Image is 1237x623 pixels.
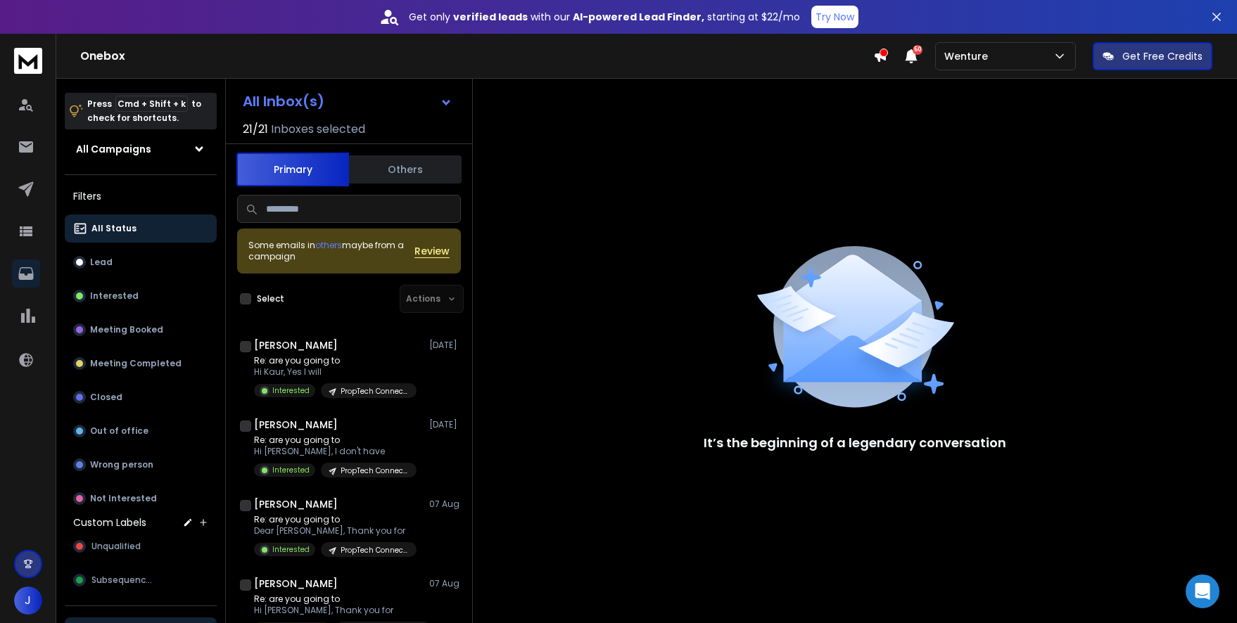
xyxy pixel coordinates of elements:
[254,605,423,616] p: Hi [PERSON_NAME], Thank you for
[1093,42,1212,70] button: Get Free Credits
[414,244,450,258] button: Review
[243,94,324,108] h1: All Inbox(s)
[231,87,464,115] button: All Inbox(s)
[1122,49,1203,63] p: Get Free Credits
[349,154,462,185] button: Others
[409,10,800,24] p: Get only with our starting at $22/mo
[65,135,217,163] button: All Campaigns
[65,248,217,276] button: Lead
[913,45,922,55] span: 50
[65,214,217,243] button: All Status
[65,532,217,560] button: Unqualified
[80,48,873,65] h1: Onebox
[91,223,137,234] p: All Status
[90,324,163,335] p: Meeting Booked
[429,419,461,430] p: [DATE]
[315,239,342,251] span: others
[91,574,156,586] span: Subsequence 1
[14,48,42,74] img: logo
[254,446,417,457] p: Hi [PERSON_NAME], I don't have
[236,153,349,186] button: Primary
[65,417,217,445] button: Out of office
[90,493,157,504] p: Not Interested
[254,338,338,352] h1: [PERSON_NAME]
[87,97,201,125] p: Press to check for shortcuts.
[271,121,365,138] h3: Inboxes selected
[65,484,217,513] button: Not Interested
[429,340,461,351] p: [DATE]
[254,355,417,366] p: Re: are you going to
[254,593,423,605] p: Re: are you going to
[14,586,42,615] button: J
[272,385,310,396] p: Interested
[248,240,414,262] div: Some emails in maybe from a campaign
[944,49,994,63] p: Wenture
[1186,574,1219,608] div: Open Intercom Messenger
[254,418,338,432] h1: [PERSON_NAME]
[73,515,146,529] h3: Custom Labels
[811,6,858,28] button: Try Now
[254,577,338,591] h1: [PERSON_NAME]
[76,142,151,156] h1: All Campaigns
[65,566,217,594] button: Subsequence 1
[254,497,338,511] h1: [PERSON_NAME]
[254,435,417,446] p: Re: are you going to
[257,293,284,304] label: Select
[90,290,139,302] p: Interested
[254,514,417,525] p: Re: are you going to
[65,451,217,479] button: Wrong person
[90,358,182,369] p: Meeting Completed
[816,10,854,24] p: Try Now
[704,433,1006,453] p: It’s the beginning of a legendary conversation
[573,10,704,24] strong: AI-powered Lead Finder,
[65,383,217,411] button: Closed
[90,257,113,268] p: Lead
[254,366,417,378] p: Hi Kaur, Yes I will
[254,525,417,537] p: Dear [PERSON_NAME], Thank you for
[341,545,408,555] p: PropTech Connect | Attendees | [DATE]
[453,10,528,24] strong: verified leads
[90,459,153,470] p: Wrong person
[90,392,122,403] p: Closed
[429,578,461,589] p: 07 Aug
[429,499,461,510] p: 07 Aug
[341,386,408,397] p: PropTech Connect | Attendees | [DATE]
[65,282,217,310] button: Interested
[243,121,268,138] span: 21 / 21
[65,316,217,344] button: Meeting Booked
[65,349,217,378] button: Meeting Completed
[91,541,141,552] span: Unqualified
[341,465,408,476] p: PropTech Connect | Attendees | [DATE]
[115,96,188,112] span: Cmd + Shift + k
[65,186,217,206] h3: Filters
[90,425,148,437] p: Out of office
[272,465,310,475] p: Interested
[272,544,310,555] p: Interested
